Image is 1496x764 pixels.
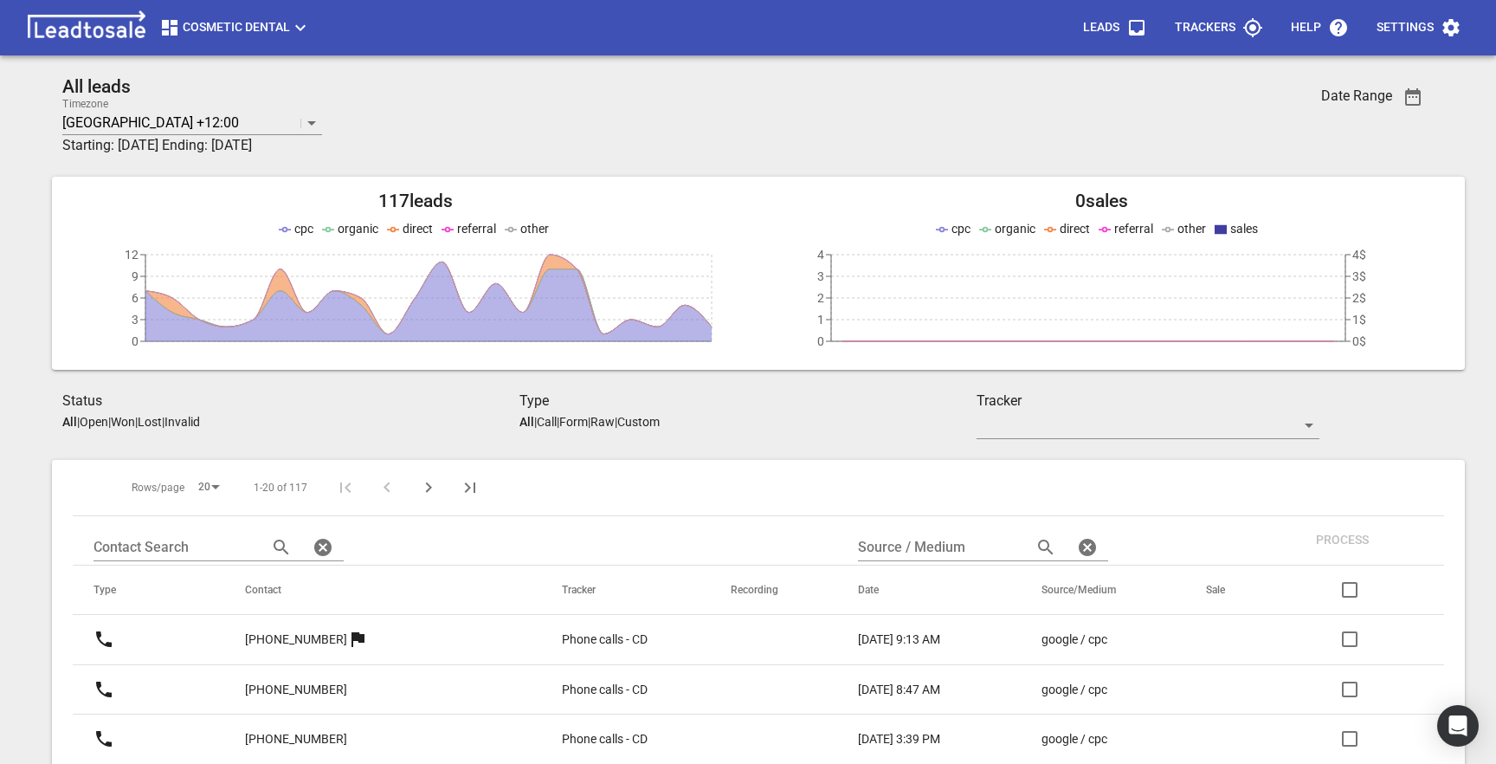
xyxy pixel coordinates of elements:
[162,415,164,429] span: |
[254,481,307,495] span: 1-20 of 117
[562,631,661,649] a: Phone calls - CD
[588,415,590,429] span: |
[245,669,347,711] a: [PHONE_NUMBER]
[1041,681,1136,699] a: google / cpc
[191,476,226,499] div: 20
[93,679,114,700] svg: Call
[403,222,433,236] span: direct
[1377,19,1434,36] p: Settings
[62,415,77,429] aside: All
[338,222,378,236] span: organic
[1041,730,1136,748] a: google / cpc
[817,313,824,327] tspan: 1
[1437,705,1479,747] div: Open Intercom Messenger
[557,415,559,429] span: |
[347,629,368,650] svg: More than one lead from this user
[534,415,537,429] span: |
[562,631,648,649] p: Phone calls - CD
[132,313,139,327] tspan: 3
[62,76,1205,98] h2: All leads
[1352,269,1366,283] tspan: 3$
[758,191,1444,212] h2: 0 sales
[245,718,347,761] a: [PHONE_NUMBER]
[817,291,824,305] tspan: 2
[1230,222,1258,236] span: sales
[62,113,239,133] p: [GEOGRAPHIC_DATA] +12:00
[951,222,970,236] span: cpc
[837,566,1021,615] th: Date
[977,391,1319,411] h3: Tracker
[562,730,648,748] p: Phone calls - CD
[817,248,824,262] tspan: 4
[562,730,661,748] a: Phone calls - CD
[1352,248,1366,262] tspan: 4$
[62,135,1205,156] h3: Starting: [DATE] Ending: [DATE]
[93,728,114,749] svg: Call
[62,391,519,411] h3: Status
[108,415,111,429] span: |
[1392,76,1434,118] button: Date Range
[152,10,318,45] button: Cosmetic Dental
[858,681,972,699] a: [DATE] 8:47 AM
[1041,631,1136,649] a: google / cpc
[1041,631,1107,649] p: google / cpc
[562,681,648,699] p: Phone calls - CD
[132,481,184,495] span: Rows/page
[858,730,972,748] a: [DATE] 3:39 PM
[111,415,135,429] p: Won
[77,415,80,429] span: |
[62,99,108,109] label: Timezone
[245,681,347,699] p: [PHONE_NUMBER]
[519,415,534,429] aside: All
[449,467,491,508] button: Last Page
[245,631,347,649] p: [PHONE_NUMBER]
[245,730,347,748] p: [PHONE_NUMBER]
[80,415,108,429] p: Open
[1021,566,1184,615] th: Source/Medium
[1352,334,1366,348] tspan: 0$
[224,566,541,615] th: Contact
[125,248,139,262] tspan: 12
[519,391,977,411] h3: Type
[858,631,972,649] a: [DATE] 9:13 AM
[559,415,588,429] p: Form
[1175,19,1235,36] p: Trackers
[590,415,615,429] p: Raw
[245,618,347,661] a: [PHONE_NUMBER]
[520,222,549,236] span: other
[615,415,617,429] span: |
[1185,566,1281,615] th: Sale
[1114,222,1153,236] span: referral
[541,566,710,615] th: Tracker
[1352,291,1366,305] tspan: 2$
[21,10,152,45] img: logo
[562,681,661,699] a: Phone calls - CD
[132,291,139,305] tspan: 6
[457,222,496,236] span: referral
[1041,730,1107,748] p: google / cpc
[164,415,200,429] p: Invalid
[408,467,449,508] button: Next Page
[1060,222,1090,236] span: direct
[1083,19,1119,36] p: Leads
[1291,19,1321,36] p: Help
[73,566,224,615] th: Type
[132,269,139,283] tspan: 9
[135,415,138,429] span: |
[1321,87,1392,104] h3: Date Range
[1041,681,1107,699] p: google / cpc
[858,730,940,748] p: [DATE] 3:39 PM
[858,631,940,649] p: [DATE] 9:13 AM
[617,415,660,429] p: Custom
[858,681,940,699] p: [DATE] 8:47 AM
[1177,222,1206,236] span: other
[138,415,162,429] p: Lost
[817,269,824,283] tspan: 3
[93,629,114,650] svg: Call
[1352,313,1366,327] tspan: 1$
[537,415,557,429] p: Call
[294,222,313,236] span: cpc
[995,222,1035,236] span: organic
[73,191,758,212] h2: 117 leads
[132,334,139,348] tspan: 0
